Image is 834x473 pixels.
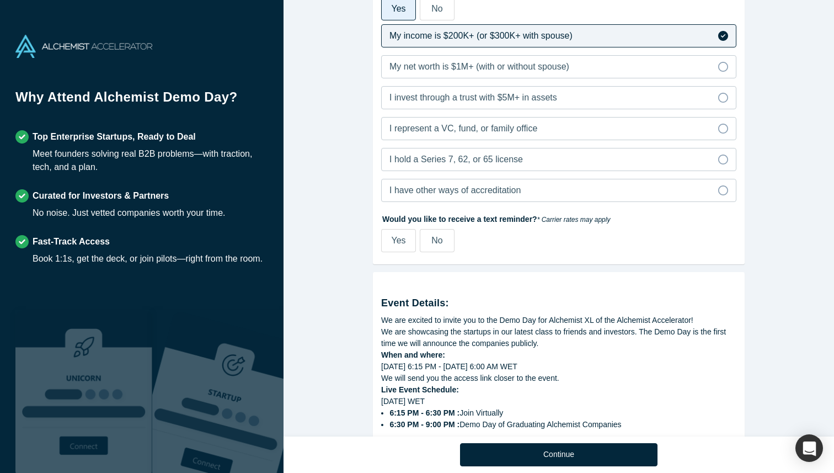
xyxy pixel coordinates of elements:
strong: 6:15 PM - 6:30 PM : [389,408,459,417]
span: I represent a VC, fund, or family office [389,124,537,133]
span: My net worth is $1M+ (with or without spouse) [389,62,569,71]
span: My income is $200K+ (or $300K+ with spouse) [389,31,573,40]
button: Continue [460,443,657,466]
div: We are excited to invite you to the Demo Day for Alchemist XL of the Alchemist Accelerator! [381,315,736,326]
div: We will send you the access link closer to the event. [381,373,736,384]
strong: Curated for Investors & Partners [33,191,169,200]
span: No [431,4,442,13]
img: Prism AI [152,310,289,473]
span: I invest through a trust with $5M+ in assets [389,93,557,102]
strong: Top Enterprise Startups, Ready to Deal [33,132,196,141]
strong: 6:30 PM - 9:00 PM : [389,420,459,429]
li: Join Virtually [389,407,736,419]
strong: When and where: [381,350,445,359]
div: We are showcasing the startups in our latest class to friends and investors. The Demo Day is the ... [381,326,736,349]
div: Book 1:1s, get the deck, or join pilots—right from the room. [33,252,263,265]
strong: Event Details: [381,297,449,309]
strong: Fast-Track Access [33,237,110,246]
span: Yes [391,4,405,13]
label: Would you like to receive a text reminder? [381,210,736,225]
div: No noise. Just vetted companies worth your time. [33,206,226,220]
div: [DATE] 6:15 PM - [DATE] 6:00 AM WET [381,361,736,373]
li: Demo Day of Graduating Alchemist Companies [389,419,736,431]
img: Robust Technologies [15,310,152,473]
span: I have other ways of accreditation [389,185,521,195]
span: Yes [391,236,405,245]
img: Alchemist Accelerator Logo [15,35,152,58]
div: [DATE] WET [381,396,736,431]
span: I hold a Series 7, 62, or 65 license [389,155,523,164]
em: * Carrier rates may apply [537,216,611,224]
span: No [431,236,442,245]
h1: Why Attend Alchemist Demo Day? [15,87,268,115]
strong: Live Event Schedule: [381,385,459,394]
div: Meet founders solving real B2B problems—with traction, tech, and a plan. [33,147,268,174]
